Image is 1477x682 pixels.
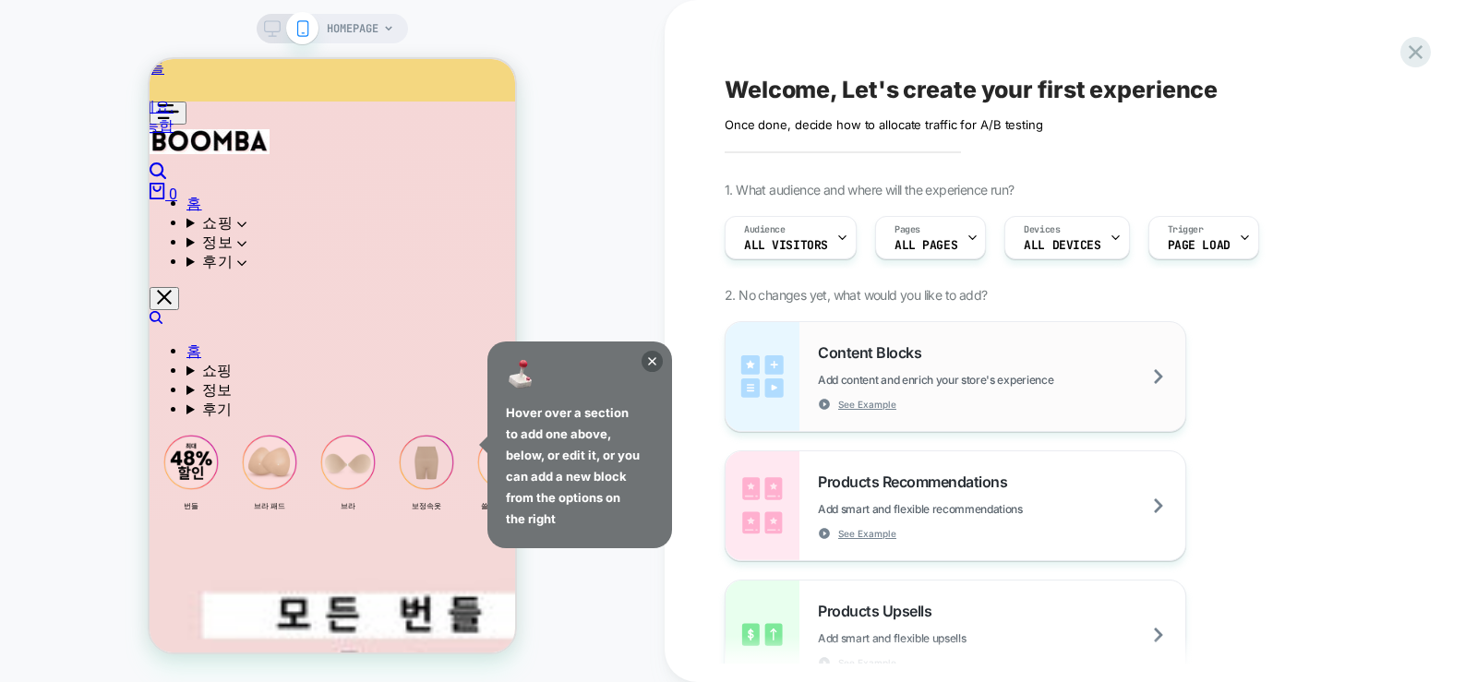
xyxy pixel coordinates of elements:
span: See Example [838,527,896,540]
span: 2. No changes yet, what would you like to add? [725,287,987,303]
a: 홈 [37,283,52,301]
span: ALL PAGES [895,239,957,252]
span: Products Recommendations [818,473,1016,491]
span: Products Upsells [818,602,941,620]
a: 홈 [37,136,53,153]
span: 정보 [53,174,83,192]
span: Add smart and flexible recommendations [818,502,1115,516]
span: HOMEPAGE [327,14,378,43]
img: APV_CM_Bras_Icon_761dc74b-a2af-49e7-bc46-027d2e88cfdd.png [171,376,226,431]
summary: 후기 [37,194,366,213]
summary: 쇼핑 [37,303,366,322]
p: 보정속옷 [262,442,292,453]
span: Devices [1024,223,1060,236]
span: Add content and enrich your store's experience [818,373,1146,387]
summary: 정보 [37,322,366,341]
span: ALL DEVICES [1024,239,1100,252]
span: All Visitors [744,239,828,252]
span: Content Blocks [818,343,931,362]
span: 쇼핑 [53,303,82,320]
hdt-cart-count: 0 [19,126,28,144]
img: APV_CM_Anti-Chafing_Shorts_Icon_883b0c93-c74c-43cc-928f-b0d68309bb35.png [328,376,383,431]
span: Add smart and flexible upsells [818,631,1058,645]
img: APV_CM_Inserts_Icon_3c807387-8bfc-42c6-a25a-26282f2a147b.png [92,376,148,431]
span: 후기 [53,194,83,211]
span: Pages [895,223,920,236]
span: Audience [744,223,786,236]
p: 브라 패드 [104,442,136,453]
span: Trigger [1168,223,1204,236]
summary: 정보 [37,174,366,194]
summary: 후기 [37,341,366,361]
p: 번들 [34,442,49,453]
span: See Example [838,398,896,411]
span: 1. What audience and where will the experience run? [725,182,1014,197]
span: Page Load [1168,239,1231,252]
span: See Example [838,656,896,669]
span: 정보 [53,322,82,340]
img: APV_CM_Shapers_Icon_2ad50eff-773a-4fb7-99e5-1b030811f34e.png [249,376,305,431]
span: 후기 [53,341,82,359]
img: save-up-47.png [14,376,69,431]
p: 쓸림 방지 쇼츠 [331,442,379,453]
p: 브라 [191,442,206,453]
span: 쇼핑 [53,155,83,173]
summary: 쇼핑 [37,155,366,174]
